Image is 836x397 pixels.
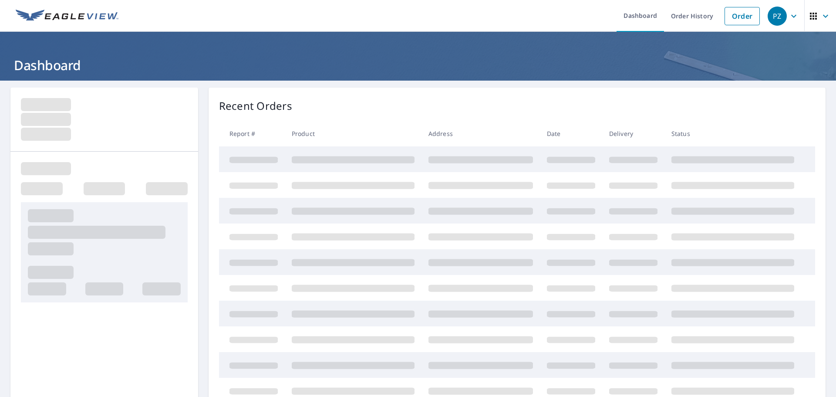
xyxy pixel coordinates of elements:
[285,121,421,146] th: Product
[768,7,787,26] div: PZ
[725,7,760,25] a: Order
[421,121,540,146] th: Address
[540,121,602,146] th: Date
[16,10,118,23] img: EV Logo
[10,56,826,74] h1: Dashboard
[219,98,292,114] p: Recent Orders
[602,121,664,146] th: Delivery
[664,121,801,146] th: Status
[219,121,285,146] th: Report #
